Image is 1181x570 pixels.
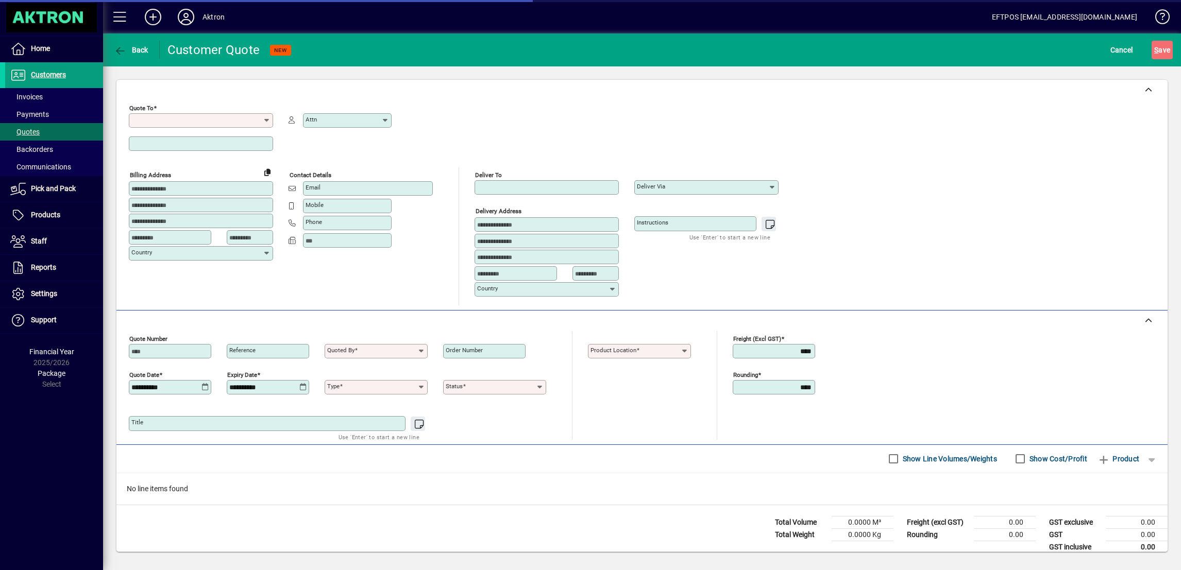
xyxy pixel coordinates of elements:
td: 0.0000 M³ [832,516,893,528]
td: 0.00 [974,516,1036,528]
td: 0.00 [974,528,1036,541]
mat-label: Email [306,184,320,191]
button: Product [1092,450,1144,468]
mat-label: Phone [306,218,322,226]
span: NEW [274,47,287,54]
button: Cancel [1108,41,1136,59]
a: Reports [5,255,103,281]
mat-label: Quoted by [327,347,355,354]
a: Staff [5,229,103,254]
span: Invoices [10,93,43,101]
span: ave [1154,42,1170,58]
td: 0.00 [1106,528,1168,541]
a: Products [5,202,103,228]
mat-hint: Use 'Enter' to start a new line [339,431,419,443]
mat-hint: Use 'Enter' to start a new line [689,231,770,243]
mat-label: Country [131,249,152,256]
td: GST [1044,528,1106,541]
td: GST inclusive [1044,541,1106,554]
a: Home [5,36,103,62]
a: Backorders [5,141,103,158]
mat-label: Status [446,383,463,390]
span: Product [1098,451,1139,467]
mat-label: Reference [229,347,256,354]
mat-label: Product location [590,347,636,354]
span: Home [31,44,50,53]
button: Add [137,8,170,26]
td: 0.00 [1106,516,1168,528]
mat-label: Mobile [306,201,324,209]
label: Show Cost/Profit [1027,454,1087,464]
a: Invoices [5,88,103,106]
div: Customer Quote [167,42,260,58]
label: Show Line Volumes/Weights [901,454,997,464]
td: Total Volume [770,516,832,528]
mat-label: Quote To [129,105,154,112]
span: Cancel [1110,42,1133,58]
span: Support [31,316,57,324]
mat-label: Deliver To [475,171,502,179]
span: Communications [10,163,71,171]
mat-label: Instructions [637,219,668,226]
a: Support [5,307,103,333]
button: Back [111,41,151,59]
mat-label: Expiry date [227,371,257,378]
mat-label: Title [131,419,143,426]
td: Total Weight [770,528,832,541]
span: Financial Year [29,348,74,356]
div: Aktron [203,9,225,25]
a: Payments [5,106,103,123]
button: Copy to Delivery address [259,164,276,180]
span: Backorders [10,145,53,153]
td: Rounding [902,528,974,541]
td: Freight (excl GST) [902,516,974,528]
a: Communications [5,158,103,176]
mat-label: Country [477,285,498,292]
div: No line items found [116,473,1168,505]
mat-label: Order number [446,347,483,354]
a: Pick and Pack [5,176,103,202]
span: Products [31,211,60,219]
mat-label: Attn [306,116,317,123]
mat-label: Type [327,383,340,390]
span: Payments [10,110,49,118]
span: Pick and Pack [31,184,76,193]
span: Settings [31,289,57,298]
span: Customers [31,71,66,79]
button: Profile [170,8,203,26]
a: Settings [5,281,103,307]
span: Staff [31,237,47,245]
span: Package [38,369,65,377]
button: Save [1152,41,1173,59]
a: Knowledge Base [1148,2,1168,36]
span: S [1154,46,1158,54]
app-page-header-button: Back [103,41,160,59]
span: Back [114,46,148,54]
mat-label: Freight (excl GST) [733,335,781,342]
td: 0.0000 Kg [832,528,893,541]
mat-label: Rounding [733,371,758,378]
a: Quotes [5,123,103,141]
mat-label: Quote number [129,335,167,342]
div: EFTPOS [EMAIL_ADDRESS][DOMAIN_NAME] [992,9,1137,25]
span: Quotes [10,128,40,136]
mat-label: Deliver via [637,183,665,190]
td: GST exclusive [1044,516,1106,528]
span: Reports [31,263,56,271]
mat-label: Quote date [129,371,159,378]
td: 0.00 [1106,541,1168,554]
